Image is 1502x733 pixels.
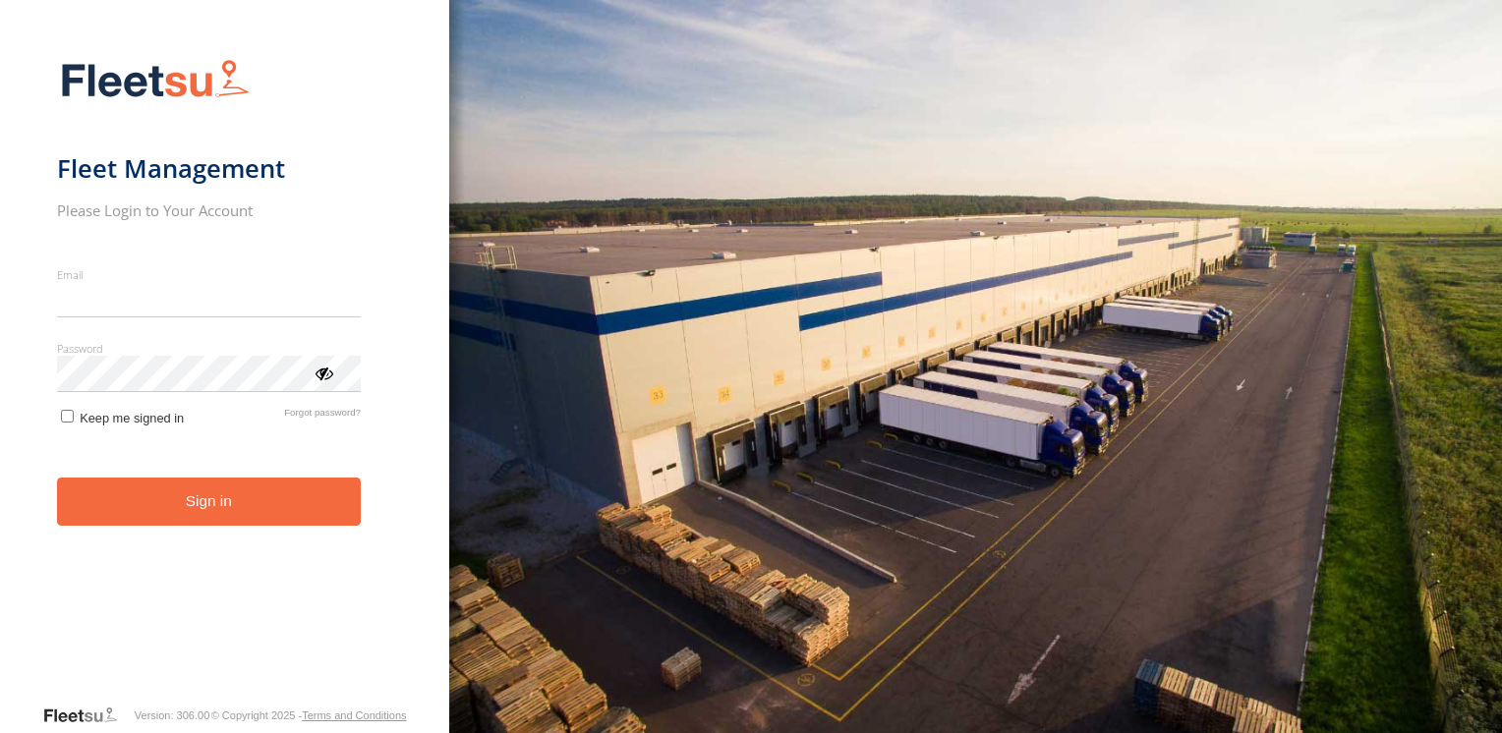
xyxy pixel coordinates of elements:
[57,341,361,356] label: Password
[135,709,209,721] div: Version: 306.00
[42,705,133,725] a: Visit our Website
[57,55,254,105] img: Fleetsu
[211,709,407,721] div: © Copyright 2025 -
[57,47,392,704] form: main
[284,407,361,425] a: Forgot password?
[57,152,361,185] h1: Fleet Management
[57,267,361,282] label: Email
[61,410,74,423] input: Keep me signed in
[57,478,361,526] button: Sign in
[80,411,184,425] span: Keep me signed in
[302,709,406,721] a: Terms and Conditions
[314,363,333,382] div: ViewPassword
[57,200,361,220] h2: Please Login to Your Account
